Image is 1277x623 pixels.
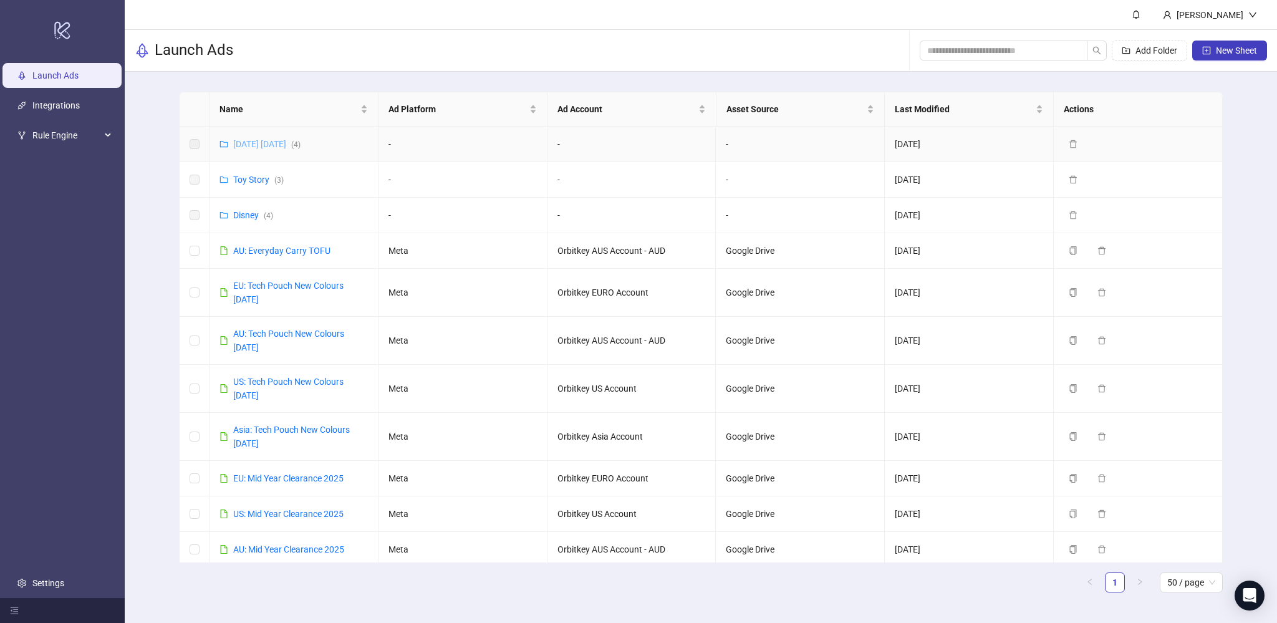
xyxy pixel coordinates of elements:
td: Orbitkey AUS Account - AUD [547,233,716,269]
span: copy [1069,288,1077,297]
span: fork [17,131,26,140]
span: file [219,246,228,255]
span: Ad Account [557,102,696,116]
td: - [547,162,716,198]
td: - [716,198,885,233]
a: Toy Story(3) [233,175,284,185]
td: Meta [378,365,547,413]
td: Orbitkey US Account [547,365,716,413]
span: delete [1097,336,1106,345]
span: copy [1069,510,1077,518]
span: file [219,336,228,345]
td: [DATE] [885,233,1054,269]
span: bell [1132,10,1140,19]
td: Google Drive [716,233,885,269]
td: Meta [378,496,547,532]
td: [DATE] [885,413,1054,461]
div: [PERSON_NAME] [1172,8,1248,22]
span: file [219,384,228,393]
span: delete [1097,384,1106,393]
span: menu-fold [10,606,19,615]
span: copy [1069,432,1077,441]
td: Orbitkey EURO Account [547,269,716,317]
span: file [219,474,228,483]
td: - [547,198,716,233]
td: Orbitkey AUS Account - AUD [547,532,716,567]
span: delete [1097,432,1106,441]
td: - [547,127,716,162]
span: delete [1097,474,1106,483]
td: Meta [378,461,547,496]
span: left [1086,578,1094,586]
span: delete [1097,545,1106,554]
button: left [1080,572,1100,592]
a: Asia: Tech Pouch New Colours [DATE] [233,425,350,448]
td: Meta [378,317,547,365]
span: ( 3 ) [274,176,284,185]
td: Orbitkey AUS Account - AUD [547,317,716,365]
span: delete [1097,510,1106,518]
td: [DATE] [885,317,1054,365]
td: Google Drive [716,461,885,496]
span: copy [1069,384,1077,393]
a: EU: Tech Pouch New Colours [DATE] [233,281,344,304]
td: [DATE] [885,532,1054,567]
span: folder [219,140,228,148]
th: Last Modified [885,92,1054,127]
span: search [1092,46,1101,55]
td: [DATE] [885,127,1054,162]
a: US: Mid Year Clearance 2025 [233,509,344,519]
span: file [219,432,228,441]
td: Google Drive [716,532,885,567]
span: copy [1069,545,1077,554]
span: right [1136,578,1144,586]
td: [DATE] [885,198,1054,233]
td: Google Drive [716,269,885,317]
span: down [1248,11,1257,19]
h3: Launch Ads [155,41,233,60]
li: 1 [1105,572,1125,592]
td: Google Drive [716,317,885,365]
span: file [219,288,228,297]
a: AU: Mid Year Clearance 2025 [233,544,344,554]
span: rocket [135,43,150,58]
td: - [716,162,885,198]
span: folder [219,175,228,184]
span: folder [219,211,228,220]
th: Ad Platform [378,92,547,127]
th: Actions [1054,92,1223,127]
td: - [378,127,547,162]
div: Page Size [1160,572,1223,592]
td: - [378,198,547,233]
span: delete [1097,288,1106,297]
a: 1 [1106,573,1124,592]
span: folder-add [1122,46,1130,55]
span: delete [1069,175,1077,184]
td: [DATE] [885,496,1054,532]
span: copy [1069,474,1077,483]
td: Meta [378,269,547,317]
span: plus-square [1202,46,1211,55]
span: ( 4 ) [264,211,273,220]
td: Google Drive [716,365,885,413]
a: AU: Tech Pouch New Colours [DATE] [233,329,344,352]
span: Rule Engine [32,123,101,148]
span: 50 / page [1167,573,1215,592]
td: [DATE] [885,365,1054,413]
th: Asset Source [716,92,885,127]
span: copy [1069,336,1077,345]
span: delete [1069,140,1077,148]
th: Name [210,92,378,127]
td: Meta [378,233,547,269]
td: - [378,162,547,198]
a: Integrations [32,100,80,110]
div: Open Intercom Messenger [1235,581,1265,611]
td: Meta [378,413,547,461]
td: [DATE] [885,162,1054,198]
span: Ad Platform [388,102,527,116]
span: Add Folder [1135,46,1177,56]
td: Google Drive [716,496,885,532]
span: Last Modified [895,102,1033,116]
td: Orbitkey Asia Account [547,413,716,461]
td: Google Drive [716,413,885,461]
